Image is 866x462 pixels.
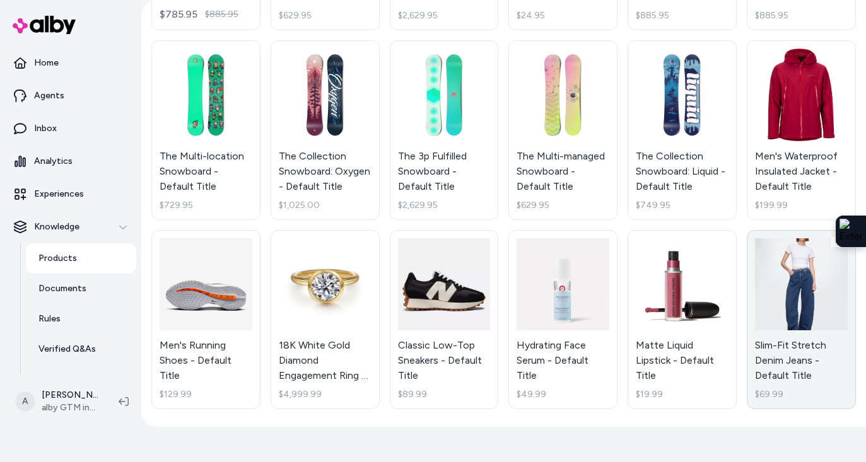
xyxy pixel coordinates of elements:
[5,48,136,78] a: Home
[151,40,260,220] a: The Multi-location Snowboard - Default TitleThe Multi-location Snowboard - Default Title$729.95
[34,57,59,69] p: Home
[271,230,380,410] a: 18K White Gold Diamond Engagement Ring - Default Title18K White Gold Diamond Engagement Ring - De...
[15,391,35,412] span: A
[26,274,136,304] a: Documents
[271,40,380,220] a: The Collection Snowboard: Oxygen - Default TitleThe Collection Snowboard: Oxygen - Default Title$...
[628,230,737,410] a: Matte Liquid Lipstick - Default TitleMatte Liquid Lipstick - Default Title$19.99
[390,230,499,410] a: Classic Low-Top Sneakers - Default TitleClassic Low-Top Sneakers - Default Title$89.99
[38,282,86,295] p: Documents
[26,304,136,334] a: Rules
[42,389,98,401] p: [PERSON_NAME]
[5,81,136,111] a: Agents
[26,364,136,395] a: Reviews
[508,230,617,410] a: Hydrating Face Serum - Default TitleHydrating Face Serum - Default Title$49.99
[34,188,84,200] p: Experiences
[38,313,61,325] p: Rules
[747,40,856,220] a: Men's Waterproof Insulated Jacket - Default TitleMen's Waterproof Insulated Jacket - Default Titl...
[5,179,136,209] a: Experiences
[38,343,96,355] p: Verified Q&As
[508,40,617,220] a: The Multi-managed Snowboard - Default TitleThe Multi-managed Snowboard - Default Title$629.95
[34,90,64,102] p: Agents
[26,243,136,274] a: Products
[628,40,737,220] a: The Collection Snowboard: Liquid - Default TitleThe Collection Snowboard: Liquid - Default Title$...
[13,16,76,34] img: alby Logo
[34,122,57,135] p: Inbox
[747,230,856,410] a: Slim-Fit Stretch Denim Jeans - Default TitleSlim-Fit Stretch Denim Jeans - Default Title$69.99
[38,373,72,386] p: Reviews
[390,40,499,220] a: The 3p Fulfilled Snowboard - Default TitleThe 3p Fulfilled Snowboard - Default Title$2,629.95
[26,334,136,364] a: Verified Q&As
[840,219,862,244] img: Extension Icon
[34,221,79,233] p: Knowledge
[38,252,77,265] p: Products
[42,401,98,414] span: alby GTM internal
[5,146,136,176] a: Analytics
[34,155,73,168] p: Analytics
[151,230,260,410] a: Men's Running Shoes - Default TitleMen's Running Shoes - Default Title$129.99
[8,381,108,422] button: A[PERSON_NAME]alby GTM internal
[5,113,136,144] a: Inbox
[5,212,136,242] button: Knowledge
